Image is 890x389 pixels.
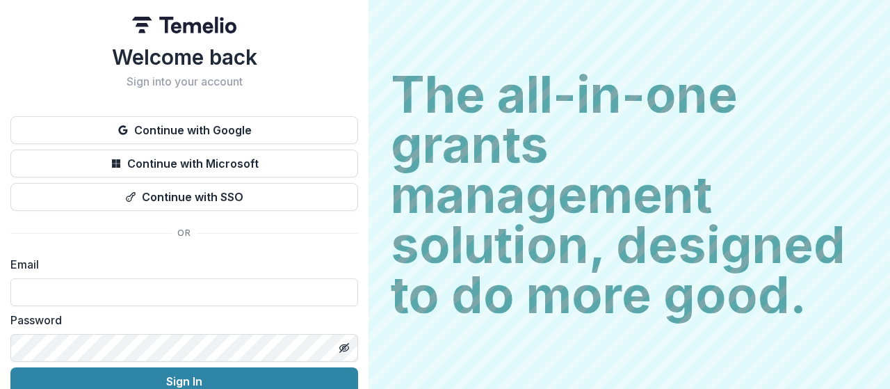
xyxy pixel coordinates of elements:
label: Email [10,256,350,273]
img: Temelio [132,17,236,33]
button: Continue with Microsoft [10,150,358,177]
button: Continue with Google [10,116,358,144]
button: Toggle password visibility [333,337,355,359]
h2: Sign into your account [10,75,358,88]
h1: Welcome back [10,45,358,70]
label: Password [10,312,350,328]
button: Continue with SSO [10,183,358,211]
